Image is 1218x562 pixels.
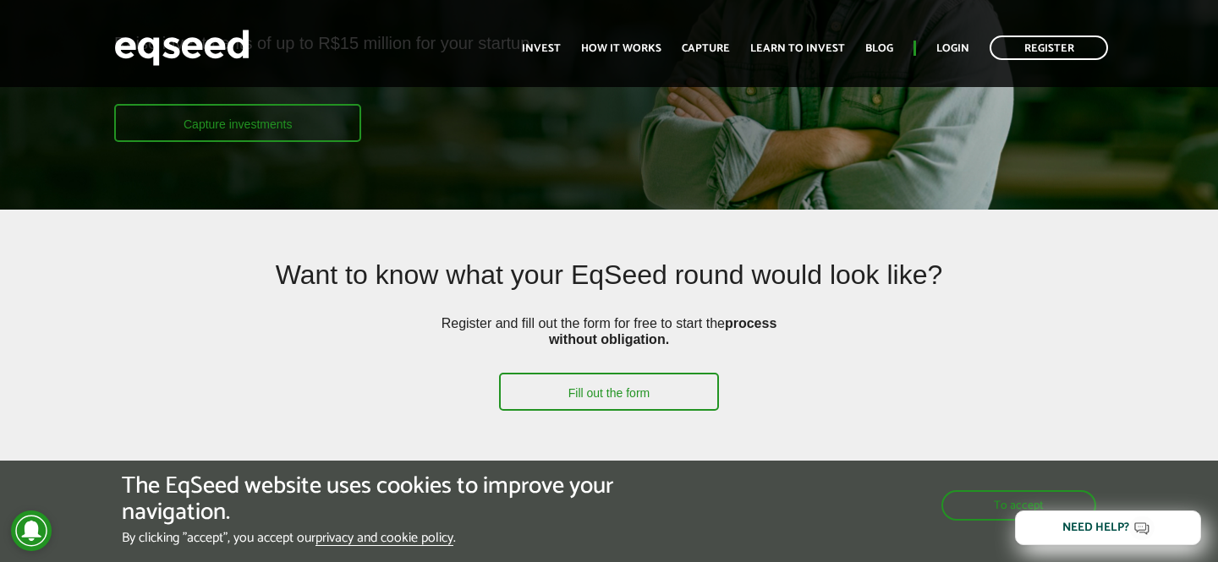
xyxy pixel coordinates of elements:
a: Capture [682,43,730,54]
font: How it works [581,40,661,57]
a: Blog [865,43,893,54]
a: How it works [581,43,661,54]
img: EqSeed [114,25,250,70]
font: Blog [865,40,893,57]
button: To accept [941,490,1096,521]
font: Login [936,40,969,57]
font: Fill out the form [568,386,650,400]
font: Want to know what your EqSeed round would look like? [276,259,943,290]
a: Invest [522,43,561,54]
font: Invest [522,40,561,57]
a: Register [990,35,1108,60]
a: Capture investments [114,104,361,142]
a: Learn to invest [750,43,845,54]
font: Learn to invest [750,40,845,57]
font: process without obligation. [549,316,776,346]
a: Fill out the form [499,373,719,411]
font: privacy and cookie policy [315,527,453,549]
font: By clicking "accept", you accept our [122,527,315,549]
font: To accept [994,496,1044,516]
font: . [453,527,456,549]
a: Login [936,43,969,54]
a: privacy and cookie policy [315,532,453,546]
font: Register [1024,40,1074,57]
font: The EqSeed website uses cookies to improve your navigation. [122,467,613,532]
font: Register and fill out the form for free to start the [442,316,725,330]
font: Capture [682,40,730,57]
font: Capture investments [184,117,292,131]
